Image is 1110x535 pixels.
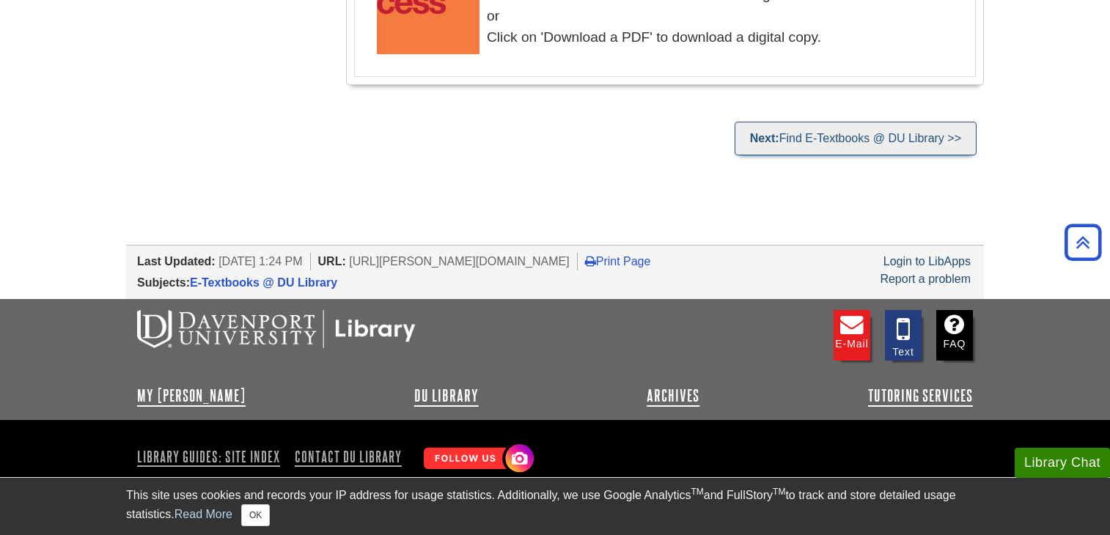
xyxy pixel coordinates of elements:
img: DU Libraries [137,310,416,348]
a: Next:Find E-Textbooks @ DU Library >> [735,122,977,155]
button: Library Chat [1015,448,1110,478]
div: This site uses cookies and records your IP address for usage statistics. Additionally, we use Goo... [126,487,984,526]
a: Back to Top [1059,232,1106,252]
a: Print Page [585,255,651,267]
a: Login to LibApps [883,255,971,267]
a: FAQ [936,310,973,361]
span: URL: [318,255,346,267]
a: Tutoring Services [868,387,973,405]
span: Last Updated: [137,255,216,267]
img: Follow Us! Instagram [416,438,537,480]
strong: Next: [750,132,779,144]
a: My [PERSON_NAME] [137,387,246,405]
a: Read More [174,508,232,520]
a: E-mail [834,310,870,361]
button: Close [241,504,270,526]
a: Report a problem [880,273,971,285]
a: E-Textbooks @ DU Library [190,276,337,289]
a: Library Guides: Site Index [137,444,286,469]
a: Archives [647,387,699,405]
span: [URL][PERSON_NAME][DOMAIN_NAME] [349,255,570,267]
span: [DATE] 1:24 PM [218,255,302,267]
sup: TM [691,487,703,497]
span: Subjects: [137,276,190,289]
i: Print Page [585,255,596,267]
a: Text [885,310,922,361]
a: Contact DU Library [289,444,408,469]
sup: TM [773,487,785,497]
a: DU Library [414,387,479,405]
